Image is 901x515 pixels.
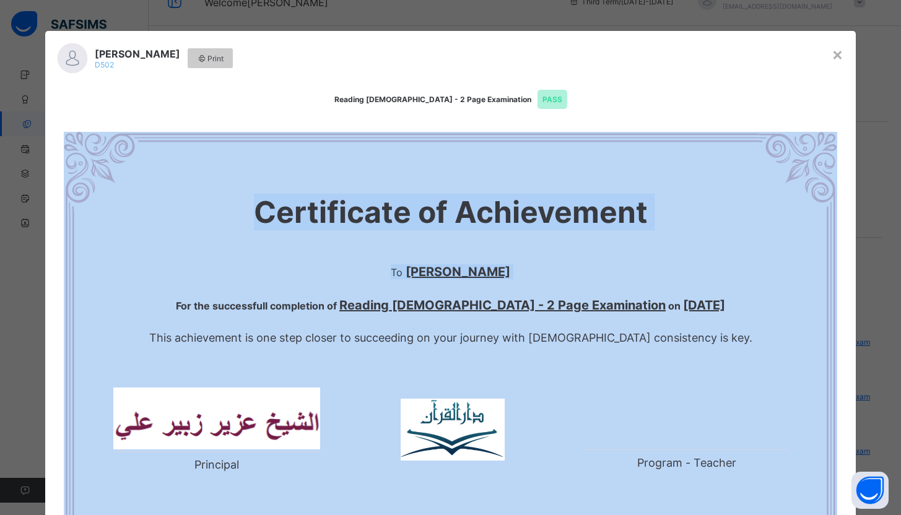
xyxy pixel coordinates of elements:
[401,399,505,461] img: logo
[101,169,801,255] span: Certificate of Achievement
[538,90,567,109] span: PASS
[406,264,510,279] b: [PERSON_NAME]
[95,60,114,69] span: D502
[585,449,788,469] span: Program - Teacher
[113,387,321,449] img: logo
[851,472,889,509] button: Open asap
[832,43,843,64] div: ×
[101,322,801,369] span: This achievement is one step closer to succeeding on your journey with [DEMOGRAPHIC_DATA] consist...
[101,255,801,288] span: To
[683,298,725,313] b: [DATE]
[113,451,321,471] span: Principal
[339,298,666,313] b: Reading [DEMOGRAPHIC_DATA] - 2 Page Examination
[95,48,180,60] span: [PERSON_NAME]
[197,54,224,63] span: Print
[101,288,801,322] span: For the successfull completion of on
[334,95,567,104] span: Reading [DEMOGRAPHIC_DATA] - 2 Page Examination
